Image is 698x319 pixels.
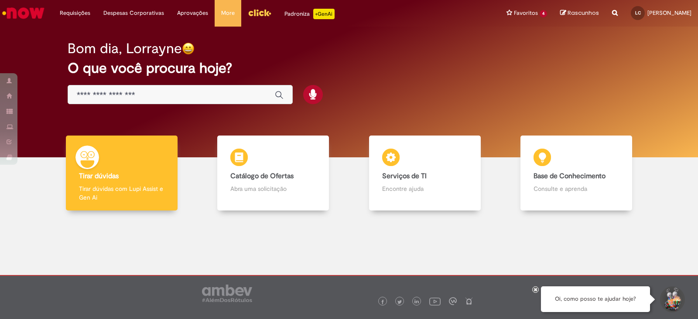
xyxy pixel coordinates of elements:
[534,184,619,193] p: Consulte e aprenda
[103,9,164,17] span: Despesas Corporativas
[177,9,208,17] span: Aprovações
[68,41,182,56] h2: Bom dia, Lorrayne
[198,136,349,211] a: Catálogo de Ofertas Abra uma solicitação
[382,172,427,180] b: Serviços de TI
[449,297,457,305] img: logo_footer_workplace.png
[414,299,419,305] img: logo_footer_linkedin.png
[60,9,90,17] span: Requisições
[284,9,335,19] div: Padroniza
[79,172,119,180] b: Tirar dúvidas
[230,184,316,193] p: Abra uma solicitação
[429,295,441,307] img: logo_footer_youtube.png
[560,9,599,17] a: Rascunhos
[313,9,335,19] p: +GenAi
[79,184,164,202] p: Tirar dúvidas com Lupi Assist e Gen Ai
[230,172,294,180] b: Catálogo de Ofertas
[501,136,653,211] a: Base de Conhecimento Consulte e aprenda
[540,10,547,17] span: 4
[541,286,650,312] div: Oi, como posso te ajudar hoje?
[514,9,538,17] span: Favoritos
[659,286,685,312] button: Iniciar Conversa de Suporte
[465,297,473,305] img: logo_footer_naosei.png
[349,136,501,211] a: Serviços de TI Encontre ajuda
[397,300,402,304] img: logo_footer_twitter.png
[68,61,630,76] h2: O que você procura hoje?
[635,10,641,16] span: LC
[221,9,235,17] span: More
[382,184,468,193] p: Encontre ajuda
[568,9,599,17] span: Rascunhos
[202,285,252,302] img: logo_footer_ambev_rotulo_gray.png
[182,42,195,55] img: happy-face.png
[248,6,271,19] img: click_logo_yellow_360x200.png
[534,172,606,180] b: Base de Conhecimento
[1,4,46,22] img: ServiceNow
[380,300,385,304] img: logo_footer_facebook.png
[647,9,691,17] span: [PERSON_NAME]
[46,136,198,211] a: Tirar dúvidas Tirar dúvidas com Lupi Assist e Gen Ai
